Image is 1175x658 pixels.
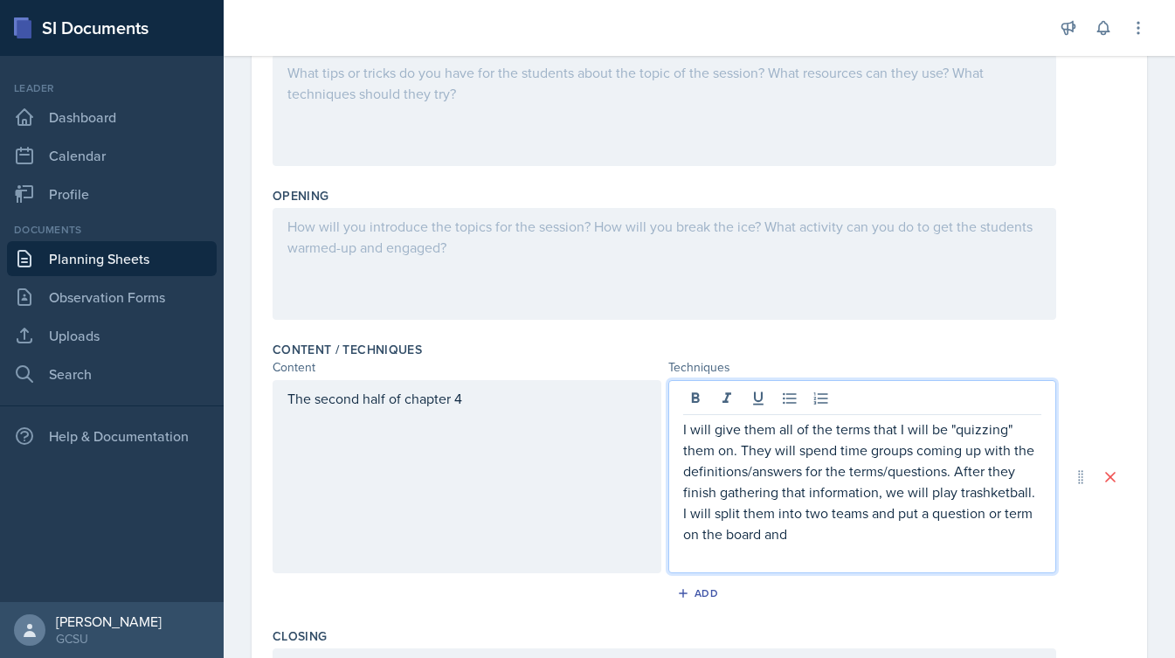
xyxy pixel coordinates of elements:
label: Opening [273,187,328,204]
p: I will give them all of the terms that I will be "quizzing" them on. They will spend time groups ... [683,419,1042,544]
div: [PERSON_NAME] [56,613,162,630]
div: Content [273,358,661,377]
div: GCSU [56,630,162,648]
div: Documents [7,222,217,238]
div: Add [681,586,718,600]
p: The second half of chapter 4 [287,388,646,409]
button: Add [671,580,728,606]
label: Closing [273,627,327,645]
a: Search [7,357,217,391]
a: Observation Forms [7,280,217,315]
label: Content / Techniques [273,341,422,358]
div: Help & Documentation [7,419,217,454]
a: Profile [7,177,217,211]
a: Uploads [7,318,217,353]
div: Techniques [668,358,1057,377]
a: Dashboard [7,100,217,135]
a: Planning Sheets [7,241,217,276]
div: Leader [7,80,217,96]
a: Calendar [7,138,217,173]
